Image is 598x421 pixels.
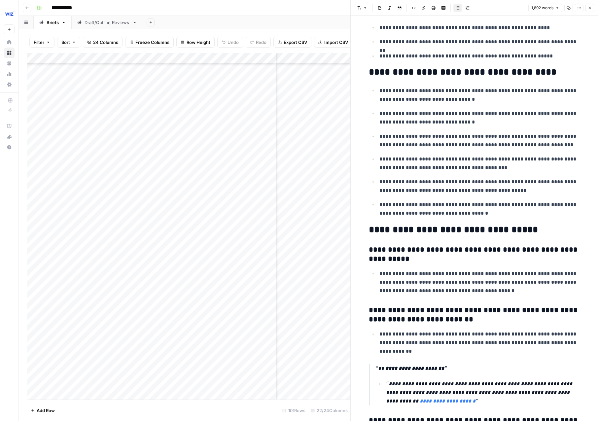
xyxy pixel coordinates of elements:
button: Import CSV [314,37,352,48]
span: Redo [256,39,266,46]
button: Sort [57,37,80,48]
button: What's new? [4,131,15,142]
span: Export CSV [284,39,307,46]
span: Add Row [37,407,55,414]
div: Briefs [47,19,59,26]
div: 22/24 Columns [308,405,350,416]
button: Export CSV [273,37,311,48]
button: Undo [217,37,243,48]
a: Settings [4,79,15,90]
button: Add Row [27,405,59,416]
img: Wiz Logo [4,8,16,19]
button: Redo [246,37,271,48]
div: Draft/Outline Reviews [85,19,130,26]
span: Freeze Columns [135,39,169,46]
span: Filter [34,39,44,46]
button: Row Height [176,37,215,48]
div: What's new? [4,132,14,142]
span: 1,892 words [531,5,553,11]
a: Draft/Outline Reviews [72,16,143,29]
button: Workspace: Wiz [4,5,15,22]
button: 1,892 words [528,4,562,12]
span: 24 Columns [93,39,118,46]
a: Home [4,37,15,48]
button: Filter [29,37,54,48]
a: AirOps Academy [4,121,15,131]
a: Browse [4,48,15,58]
a: Briefs [34,16,72,29]
a: Your Data [4,58,15,69]
button: Freeze Columns [125,37,174,48]
span: Undo [228,39,239,46]
button: 24 Columns [83,37,123,48]
a: Usage [4,69,15,79]
span: Row Height [187,39,210,46]
button: Help + Support [4,142,15,153]
div: 101 Rows [280,405,308,416]
span: Import CSV [324,39,348,46]
span: Sort [61,39,70,46]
